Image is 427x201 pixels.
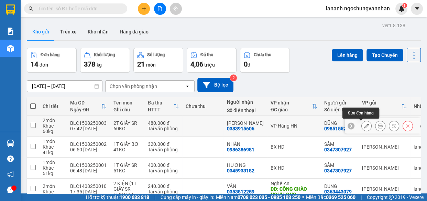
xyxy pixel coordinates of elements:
div: Tại văn phòng [148,189,179,194]
sup: 2 [230,74,237,81]
div: Số lượng [147,52,165,57]
span: Miền Bắc [306,193,355,201]
div: Chi tiết [43,103,63,109]
img: warehouse-icon [7,140,14,147]
span: đ [248,62,250,68]
span: search [29,6,33,11]
span: | [154,193,155,201]
button: Khối lượng378kg [80,48,130,73]
div: 1T GIẤY BƠ 41KG [113,141,141,152]
span: 21 [137,60,145,68]
button: Bộ lọc [197,78,233,92]
div: Ghi chú [113,107,141,112]
div: Khác [43,144,63,150]
span: món [146,62,156,68]
span: copyright [389,195,394,200]
div: 2 món [43,118,63,123]
div: VP nhận [271,100,312,105]
div: 0985155262 [324,126,352,131]
div: DŨNG [324,120,355,126]
span: lananh.ngochungvannhan [320,4,395,13]
span: aim [173,6,178,11]
span: notification [7,171,14,178]
button: Kho gửi [27,23,55,40]
button: Tạo Chuyến [366,49,403,61]
div: Khác [43,165,63,171]
div: 06:48 [DATE] [70,168,107,173]
span: ⚪️ [302,196,304,199]
div: BLC1408250010 [70,183,107,189]
div: Chưa thu [254,52,271,57]
div: Khác [43,123,63,129]
div: 320.000 đ [148,141,179,147]
strong: 1900 633 818 [120,194,149,200]
div: BX HD [271,165,317,171]
span: file-add [157,6,162,11]
img: logo-vxr [6,4,15,15]
div: DĐ: CỔNG CHÀO NGHI LONG [271,186,317,197]
div: Đã thu [148,100,173,105]
div: 1 món [43,139,63,144]
span: Cung cấp máy in - giấy in: [161,193,214,201]
th: Toggle SortBy [359,97,410,115]
svg: open [185,83,190,89]
div: VP gửi [362,100,401,105]
span: Miền Nam [216,193,300,201]
div: 0363443079 [324,189,352,194]
img: icon-new-feature [398,6,405,12]
button: Kho nhận [82,23,114,40]
div: 41 kg [43,150,63,155]
button: aim [170,3,182,15]
div: 0345933182 [227,168,254,173]
div: 60 kg [43,129,63,134]
div: 07:42 [DATE] [70,126,107,131]
div: Số điện thoại [324,107,355,112]
div: BX HD [271,144,317,150]
span: 0 [244,60,248,68]
span: caret-down [414,6,420,12]
div: 17:35 [DATE] [70,189,107,194]
div: DUNG [324,183,355,189]
div: Tại văn phòng [148,126,179,131]
div: Tại văn phòng [148,168,179,173]
div: Đơn hàng [41,52,59,57]
div: 0383915606 [227,126,254,131]
span: kg [97,62,102,68]
div: SÂM [324,162,355,168]
div: DIỆU LINH [227,120,264,126]
div: VÂN [227,183,264,189]
div: ĐC lấy [362,107,401,112]
span: đơn [40,62,48,68]
div: 400.000 đ [148,162,179,168]
span: 14 [31,60,38,68]
span: ... [134,192,138,197]
div: BLC1508250002 [70,141,107,147]
input: Select a date range. [27,81,102,92]
div: Nghệ An [271,181,317,186]
span: | [361,193,362,201]
img: solution-icon [7,28,14,35]
div: BLC1508250001 [70,162,107,168]
div: 2T GIẤY SR 60KG [113,120,141,131]
div: 0347307927 [324,168,352,173]
div: Người gửi [324,100,355,105]
div: 0353812259 [227,189,254,194]
span: Hỗ trợ kỹ thuật: [86,193,149,201]
img: warehouse-icon [7,45,14,52]
div: HTTT [148,107,173,112]
button: Đã thu4,06 triệu [187,48,237,73]
div: 2 món [43,183,63,189]
button: Trên xe [55,23,82,40]
div: 0986386981 [227,147,254,152]
th: Toggle SortBy [67,97,110,115]
div: 480.000 đ [148,120,179,126]
button: Chưa thu0đ [240,48,290,73]
th: Toggle SortBy [267,97,321,115]
div: 1 món [43,160,63,165]
div: 1T GIẤY SR 51KG [113,162,141,173]
div: [PERSON_NAME] [362,186,407,192]
span: plus [142,6,146,11]
div: HƯƠNG [227,162,264,168]
div: 06:50 [DATE] [70,147,107,152]
div: Chọn văn phòng nhận [110,83,157,90]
